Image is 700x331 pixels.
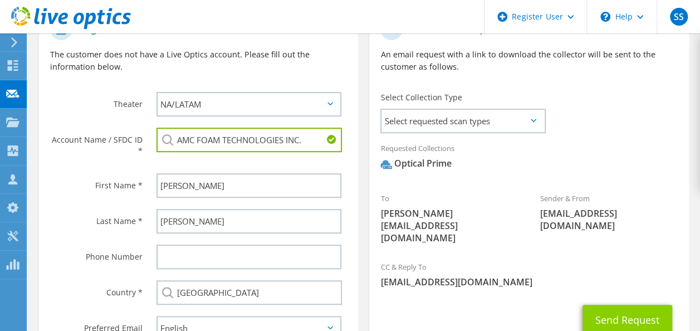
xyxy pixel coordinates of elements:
[369,255,688,294] div: CC & Reply To
[50,92,143,110] label: Theater
[50,128,143,157] label: Account Name / SFDC ID *
[369,137,688,181] div: Requested Collections
[540,207,678,232] span: [EMAIL_ADDRESS][DOMAIN_NAME]
[380,92,462,103] label: Select Collection Type
[50,245,143,262] label: Phone Number
[369,187,529,250] div: To
[529,187,689,237] div: Sender & From
[380,207,518,244] span: [PERSON_NAME][EMAIL_ADDRESS][DOMAIN_NAME]
[50,173,143,191] label: First Name *
[50,48,347,73] p: The customer does not have a Live Optics account. Please fill out the information below.
[380,157,451,170] div: Optical Prime
[670,8,688,26] span: SS
[380,276,677,288] span: [EMAIL_ADDRESS][DOMAIN_NAME]
[50,209,143,227] label: Last Name *
[381,110,544,132] span: Select requested scan types
[600,12,610,22] svg: \n
[380,48,677,73] p: An email request with a link to download the collector will be sent to the customer as follows.
[50,280,143,298] label: Country *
